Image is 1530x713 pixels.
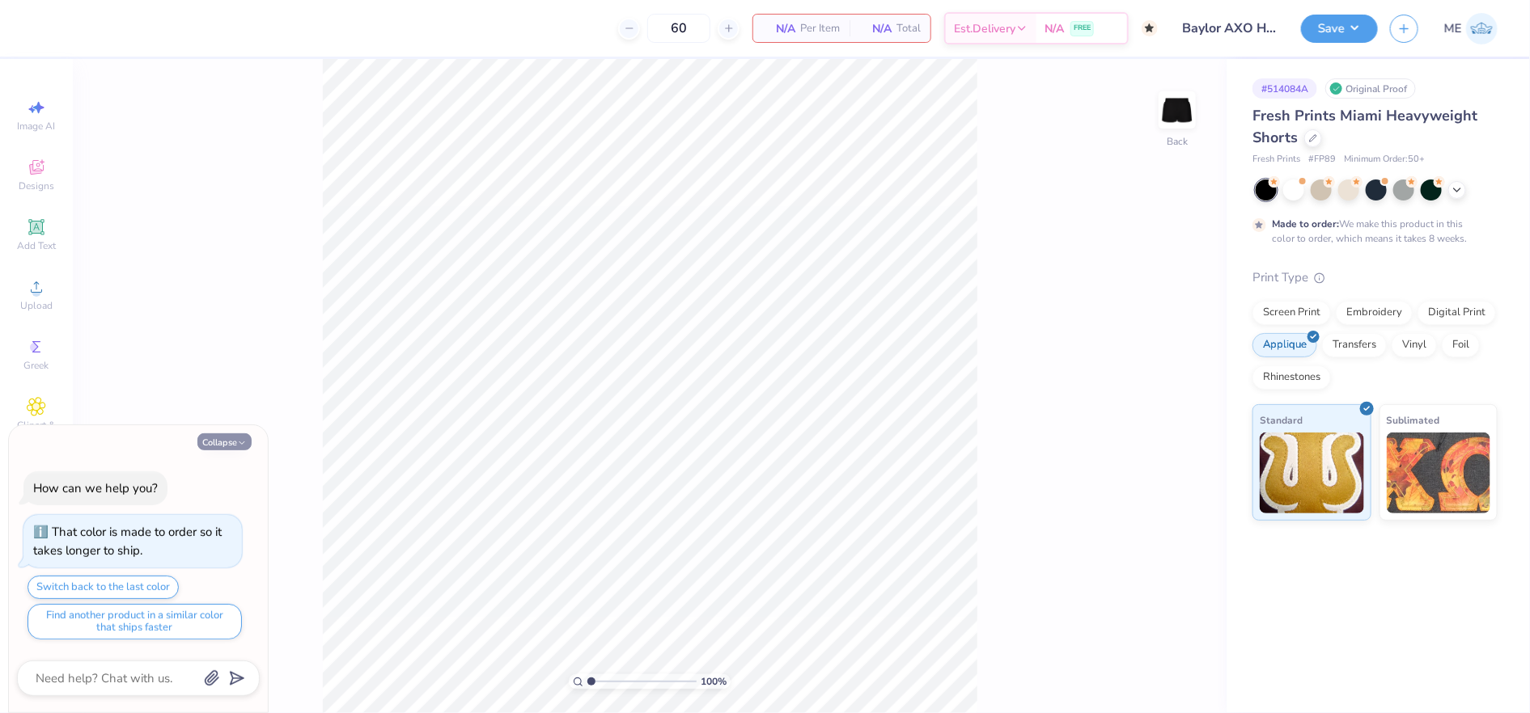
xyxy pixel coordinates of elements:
[1045,20,1064,37] span: N/A
[8,419,65,445] span: Clipart & logos
[1260,411,1303,428] span: Standard
[859,20,892,37] span: N/A
[954,20,1015,37] span: Est. Delivery
[1442,333,1480,357] div: Foil
[896,20,921,37] span: Total
[33,480,158,496] div: How can we help you?
[28,576,179,599] button: Switch back to the last color
[197,433,252,450] button: Collapse
[1252,365,1331,390] div: Rhinestones
[1170,12,1289,44] input: Untitled Design
[1272,217,1471,246] div: We make this product in this color to order, which means it takes 8 weeks.
[1301,15,1378,43] button: Save
[17,239,56,252] span: Add Text
[1325,78,1416,99] div: Original Proof
[1466,13,1498,44] img: Maria Espena
[1272,217,1339,230] strong: Made to order:
[1336,301,1413,325] div: Embroidery
[1387,432,1491,513] img: Sublimated
[1322,333,1387,357] div: Transfers
[1252,301,1331,325] div: Screen Print
[1444,13,1498,44] a: ME
[24,359,49,372] span: Greek
[1418,301,1496,325] div: Digital Print
[33,524,222,559] div: That color is made to order so it takes longer to ship.
[28,604,242,639] button: Find another product in a similar color that ships faster
[1387,411,1440,428] span: Sublimated
[1308,153,1336,167] span: # FP89
[1167,134,1188,149] div: Back
[647,14,710,43] input: – –
[763,20,795,37] span: N/A
[800,20,840,37] span: Per Item
[701,674,727,689] span: 100 %
[1444,19,1462,38] span: ME
[1252,333,1317,357] div: Applique
[1074,23,1091,34] span: FREE
[19,179,54,192] span: Designs
[1252,78,1317,99] div: # 514084A
[1392,333,1437,357] div: Vinyl
[1252,268,1498,287] div: Print Type
[1161,94,1193,126] img: Back
[20,299,53,312] span: Upload
[1252,106,1477,147] span: Fresh Prints Miami Heavyweight Shorts
[18,120,56,133] span: Image AI
[1260,432,1364,513] img: Standard
[1344,153,1425,167] span: Minimum Order: 50 +
[1252,153,1300,167] span: Fresh Prints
